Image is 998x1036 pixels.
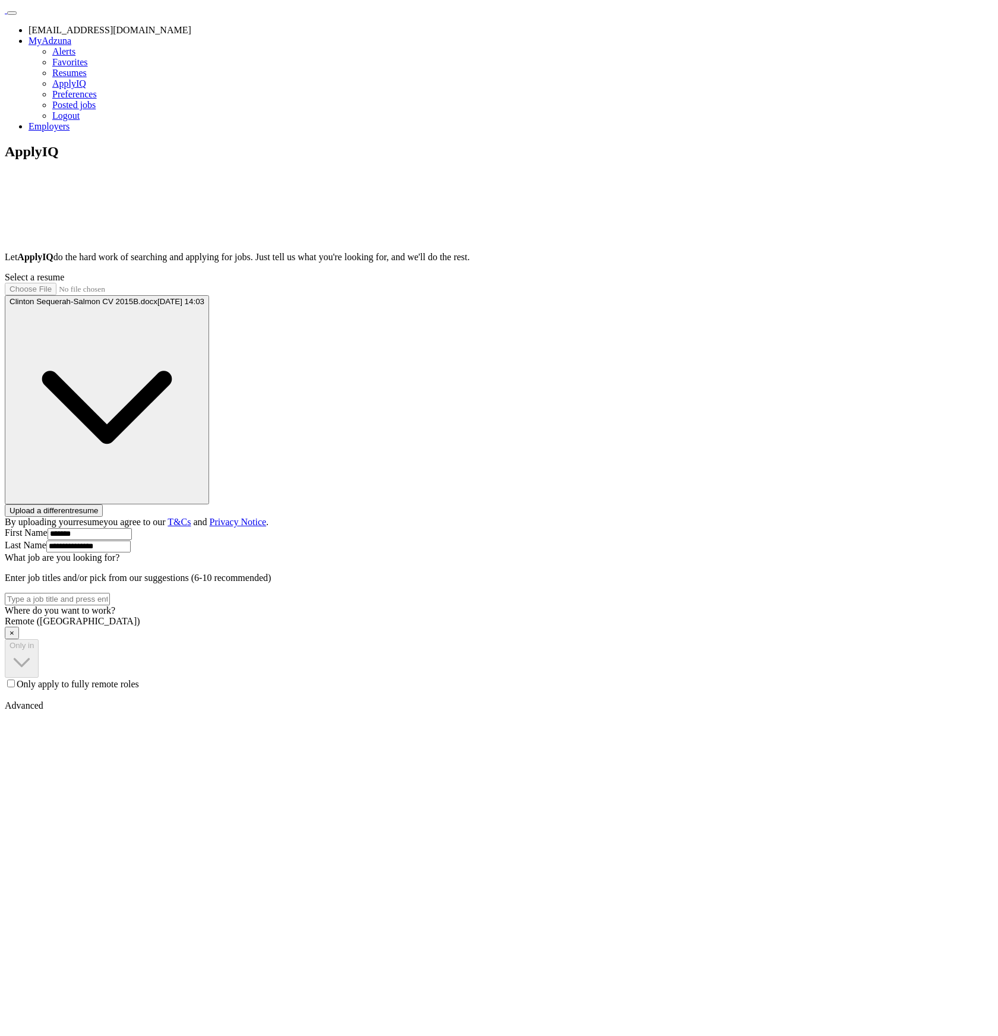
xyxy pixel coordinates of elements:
[52,100,96,110] a: Posted jobs
[157,297,204,306] span: [DATE] 14:03
[52,46,75,56] a: Alerts
[168,517,191,527] a: T&Cs
[52,57,88,67] a: Favorites
[10,297,157,306] span: Clinton Sequerah-Salmon CV 2015B.docx
[7,11,17,15] button: Toggle main navigation menu
[5,517,993,528] div: By uploading your resume you agree to our and .
[5,552,119,563] label: What job are you looking for?
[5,616,993,627] div: Remote ([GEOGRAPHIC_DATA])
[5,700,43,710] span: Advanced
[17,252,53,262] strong: ApplyIQ
[17,679,139,689] span: Only apply to fully remote roles
[5,295,209,504] button: Clinton Sequerah-Salmon CV 2015B.docx[DATE] 14:03
[5,627,19,639] button: ×
[5,573,993,583] p: Enter job titles and/or pick from our suggestions (6-10 recommended)
[29,36,71,46] a: MyAdzuna
[10,641,34,650] span: Only in
[5,144,993,160] h1: ApplyIQ
[29,25,993,36] li: [EMAIL_ADDRESS][DOMAIN_NAME]
[5,528,48,538] label: First Name
[5,639,39,678] button: Only in
[5,540,46,550] label: Last Name
[52,110,80,121] a: Logout
[29,121,70,131] a: Employers
[52,89,97,99] a: Preferences
[10,628,14,637] span: ×
[5,272,64,282] label: Select a resume
[5,252,993,263] p: Let do the hard work of searching and applying for jobs. Just tell us what you're looking for, an...
[5,504,103,517] button: Upload a differentresume
[5,605,115,615] label: Where do you want to work?
[5,593,110,605] input: Type a job title and press enter
[210,517,267,527] a: Privacy Notice
[52,78,86,89] a: ApplyIQ
[52,68,87,78] a: Resumes
[7,680,15,687] input: Only apply to fully remote roles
